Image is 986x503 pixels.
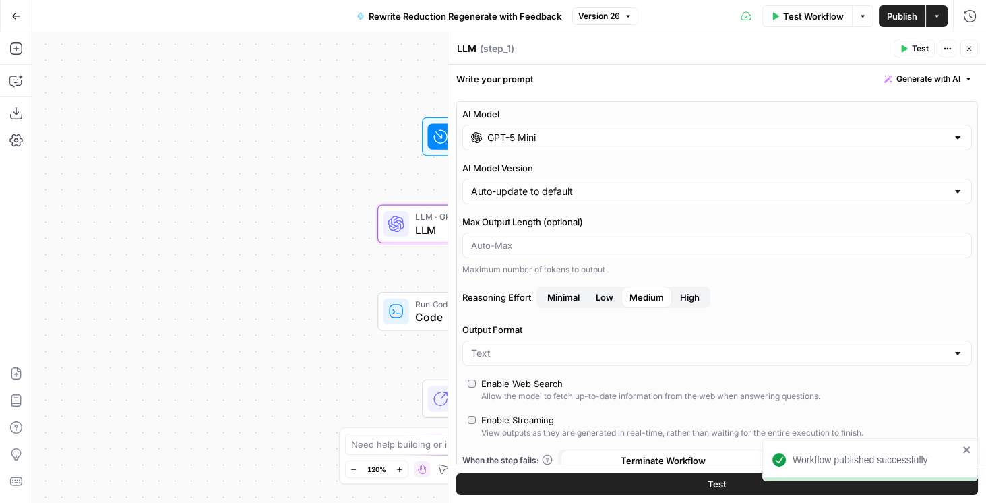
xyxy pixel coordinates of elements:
button: Test [894,40,935,57]
span: Publish [887,9,917,23]
span: Terminate Workflow [620,454,705,467]
span: ( step_1 ) [480,42,514,55]
input: Select a model [487,131,947,144]
span: Minimal [547,291,580,304]
span: Test [708,477,727,491]
div: EndOutput [377,380,628,419]
div: Run Code · PythonCodeStep 4 [377,292,628,331]
input: Auto-update to default [471,185,947,198]
button: close [962,444,972,455]
button: Generate with AI [879,70,978,88]
span: Low [596,291,613,304]
textarea: LLM [457,42,476,55]
span: Test [912,42,929,55]
div: Write your prompt [448,65,986,92]
span: Code [415,309,582,325]
button: Reasoning EffortMinimalLowMedium [672,287,708,308]
div: Workflow published successfully [793,453,958,467]
label: AI Model Version [462,161,972,175]
button: Test [456,473,978,495]
div: Enable Streaming [481,413,554,427]
input: Text [471,347,947,360]
input: Enable Web SearchAllow the model to fetch up-to-date information from the web when answering ques... [468,380,476,388]
span: Generate with AI [896,73,960,85]
label: Max Output Length (optional) [462,215,972,229]
span: 120% [367,464,386,475]
input: Auto-Max [471,239,963,252]
span: Test Workflow [783,9,844,23]
div: Allow the model to fetch up-to-date information from the web when answering questions. [481,390,820,403]
button: Rewrite Reduction Regenerate with Feedback [348,5,569,27]
span: LLM [415,222,585,238]
div: WorkflowSet InputsInputs [377,117,628,156]
label: Output Format [462,323,972,336]
span: Version 26 [578,10,620,22]
button: Reasoning EffortMinimalMediumHigh [588,287,621,308]
span: Medium [629,291,664,304]
input: Enable StreamingView outputs as they are generated in real-time, rather than waiting for the enti... [468,416,476,424]
label: Reasoning Effort [462,287,972,308]
button: Version 26 [572,7,638,25]
button: Reasoning EffortLowMediumHigh [539,287,588,308]
button: Publish [879,5,925,27]
button: Test Workflow [762,5,852,27]
label: AI Model [462,107,972,121]
span: LLM · GPT-5 Mini [415,210,585,223]
a: When the step fails: [462,454,553,467]
div: View outputs as they are generated in real-time, rather than waiting for the entire execution to ... [481,427,863,439]
span: Run Code · Python [415,297,582,310]
span: Rewrite Reduction Regenerate with Feedback [369,9,561,23]
div: Enable Web Search [481,377,563,390]
div: LLM · GPT-5 MiniLLMStep 1 [377,204,628,243]
span: High [680,291,700,304]
div: Maximum number of tokens to output [462,264,972,276]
